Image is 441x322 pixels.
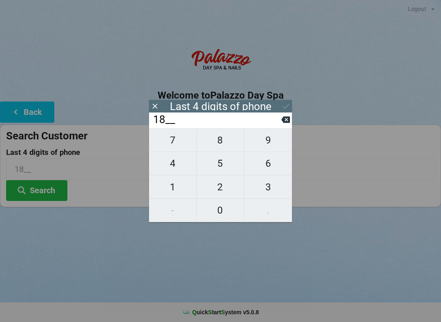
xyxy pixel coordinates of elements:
[244,179,292,196] span: 3
[149,179,196,196] span: 1
[197,152,245,175] button: 5
[149,132,196,149] span: 7
[149,175,197,198] button: 1
[244,175,292,198] button: 3
[197,179,244,196] span: 2
[197,155,244,172] span: 5
[149,152,197,175] button: 4
[197,199,245,222] button: 0
[197,202,244,219] span: 0
[244,132,292,149] span: 9
[149,128,197,152] button: 7
[197,128,245,152] button: 8
[197,175,245,198] button: 2
[170,102,272,110] div: Last 4 digits of phone
[244,128,292,152] button: 9
[149,155,196,172] span: 4
[244,152,292,175] button: 6
[197,132,244,149] span: 8
[244,155,292,172] span: 6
